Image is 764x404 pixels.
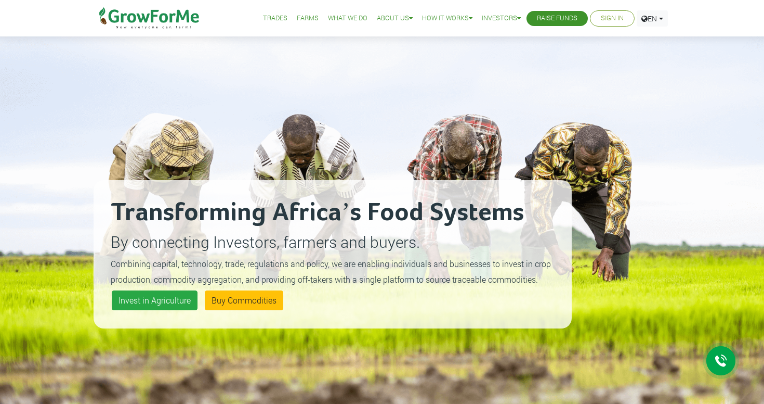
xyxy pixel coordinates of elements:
a: Farms [297,13,319,24]
a: Sign In [601,13,624,24]
a: Investors [482,13,521,24]
small: Combining capital, technology, trade, regulations and policy, we are enabling individuals and bus... [111,258,551,285]
a: About Us [377,13,413,24]
a: Raise Funds [537,13,577,24]
a: What We Do [328,13,367,24]
a: EN [637,10,668,27]
a: Invest in Agriculture [112,291,197,310]
a: How it Works [422,13,472,24]
a: Buy Commodities [205,291,283,310]
p: By connecting Investors, farmers and buyers. [111,230,555,254]
h2: Transforming Africa’s Food Systems [111,197,555,229]
a: Trades [263,13,287,24]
